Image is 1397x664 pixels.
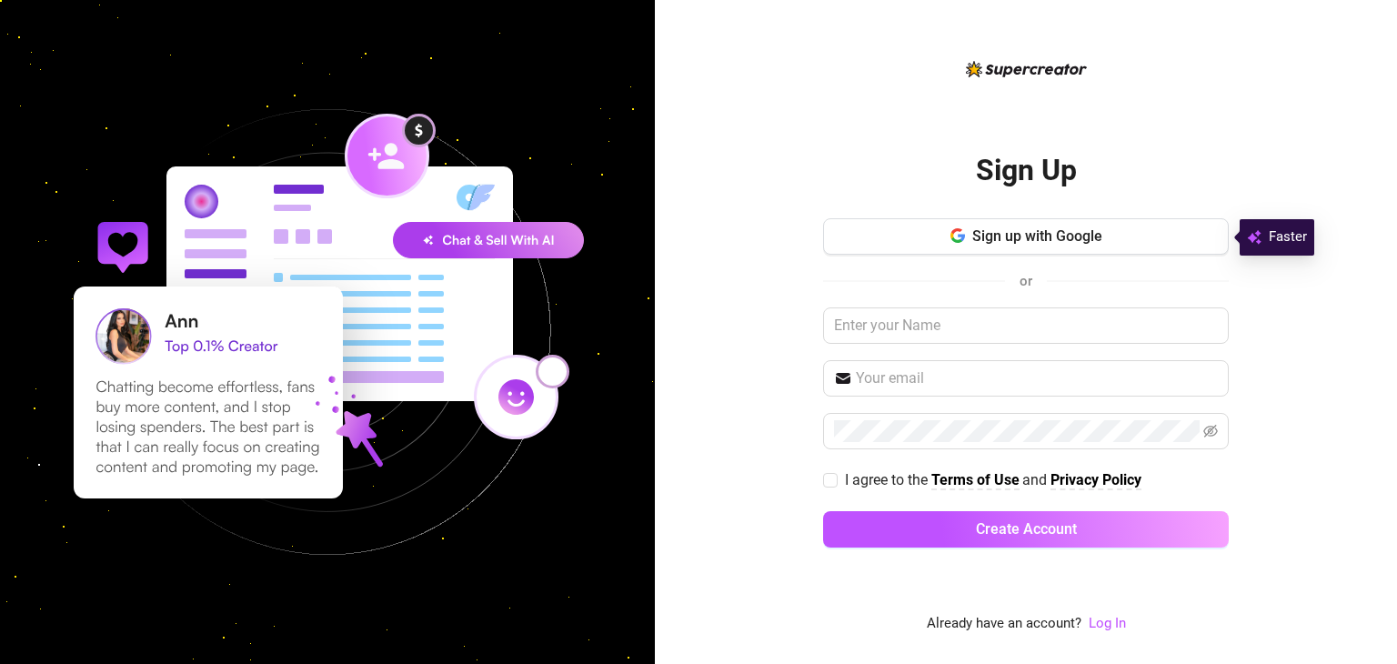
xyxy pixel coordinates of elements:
span: or [1020,273,1032,289]
input: Enter your Name [823,307,1229,344]
img: svg%3e [1247,226,1261,248]
h2: Sign Up [976,152,1077,189]
input: Your email [856,367,1218,389]
span: Create Account [976,520,1077,538]
a: Privacy Policy [1050,471,1141,490]
button: Create Account [823,511,1229,548]
a: Log In [1089,615,1126,631]
span: I agree to the [845,471,931,488]
strong: Privacy Policy [1050,471,1141,488]
a: Log In [1089,613,1126,635]
img: signup-background-D0MIrEPF.svg [13,17,642,647]
button: Sign up with Google [823,218,1229,255]
span: Faster [1269,226,1307,248]
span: Sign up with Google [972,227,1102,245]
a: Terms of Use [931,471,1020,490]
strong: Terms of Use [931,471,1020,488]
img: logo-BBDzfeDw.svg [966,61,1087,77]
span: eye-invisible [1203,424,1218,438]
span: and [1022,471,1050,488]
span: Already have an account? [927,613,1081,635]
